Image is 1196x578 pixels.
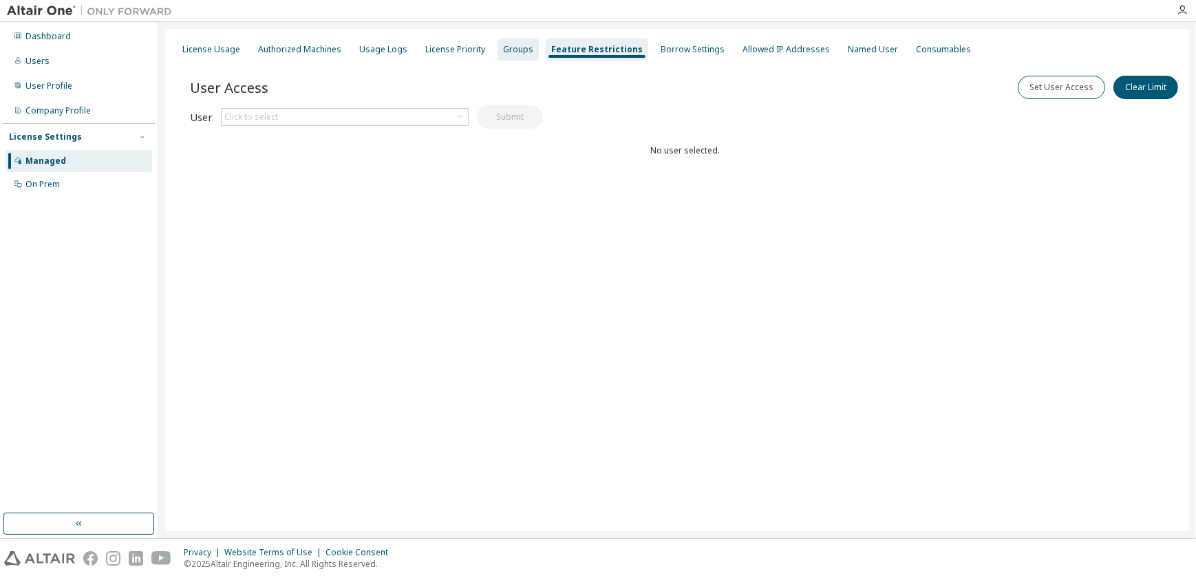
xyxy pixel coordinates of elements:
div: Usage Logs [359,44,407,55]
div: On Prem [25,179,60,190]
img: instagram.svg [106,551,120,566]
img: altair_logo.svg [4,551,75,566]
label: User [190,111,213,122]
p: © 2025 Altair Engineering, Inc. All Rights Reserved. [184,558,396,570]
div: Cookie Consent [325,547,396,558]
button: Submit [477,105,543,129]
span: User Access [190,78,268,97]
div: Named User [848,44,898,55]
div: Borrow Settings [661,44,725,55]
div: License Usage [182,44,240,55]
button: Set User Access [1018,76,1105,99]
img: linkedin.svg [129,551,143,566]
div: Company Profile [25,105,91,116]
div: Groups [503,44,533,55]
div: User Profile [25,81,72,92]
button: Clear Limit [1113,76,1178,99]
div: License Priority [425,44,485,55]
img: Altair One [7,4,179,18]
div: Users [25,56,50,67]
div: Allowed IP Addresses [743,44,830,55]
div: Privacy [184,547,224,558]
img: facebook.svg [83,551,98,566]
div: Consumables [916,44,971,55]
div: No user selected. [190,145,1181,156]
div: Click to select [222,109,468,125]
div: Feature Restrictions [551,44,643,55]
img: youtube.svg [151,551,171,566]
div: License Settings [9,131,82,142]
div: Website Terms of Use [224,547,325,558]
div: Authorized Machines [258,44,341,55]
div: Managed [25,156,66,167]
div: Click to select [224,111,278,122]
div: Dashboard [25,31,71,42]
